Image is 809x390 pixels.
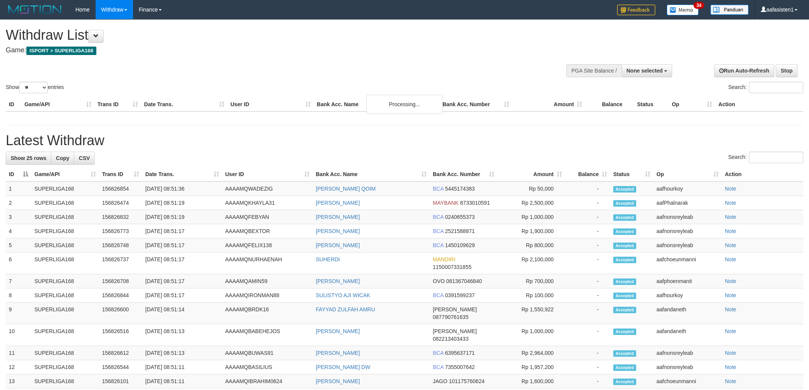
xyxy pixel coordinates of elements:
td: AAAAMQFEBYAN [222,210,313,224]
td: aafphoenmanit [653,274,722,288]
th: Bank Acc. Name [314,97,440,112]
td: Rp 2,100,000 [497,252,565,274]
a: FAYYAD ZULFAH AMRU [316,306,375,312]
a: [PERSON_NAME] [316,328,360,334]
span: Accepted [613,379,636,385]
td: 6 [6,252,31,274]
span: None selected [627,68,663,74]
td: [DATE] 08:51:17 [142,274,222,288]
td: SUPERLIGA168 [31,210,99,224]
span: BCA [433,242,443,248]
span: Copy 7355007642 to clipboard [445,364,475,370]
td: aafPhalnarak [653,196,722,210]
button: None selected [622,64,673,77]
span: Copy 0240655373 to clipboard [445,214,475,220]
td: SUPERLIGA168 [31,196,99,210]
span: Accepted [613,243,636,249]
span: Copy 1450109629 to clipboard [445,242,475,248]
span: Copy 081367046840 to clipboard [446,278,482,284]
a: [PERSON_NAME] [316,200,360,206]
th: User ID: activate to sort column ascending [222,167,313,181]
td: SUPERLIGA168 [31,346,99,360]
td: Rp 100,000 [497,288,565,303]
td: aafandaneth [653,303,722,324]
td: aafchoeunmanni [653,252,722,274]
td: Rp 1,550,922 [497,303,565,324]
td: [DATE] 08:51:17 [142,252,222,274]
td: [DATE] 08:51:19 [142,210,222,224]
input: Search: [749,152,803,163]
td: Rp 1,600,000 [497,374,565,388]
span: OVO [433,278,445,284]
td: 13 [6,374,31,388]
th: Amount [512,97,585,112]
a: Note [725,228,736,234]
th: Action [722,167,803,181]
td: 156826101 [99,374,142,388]
td: [DATE] 08:51:11 [142,360,222,374]
td: AAAAMQKHAYLA31 [222,196,313,210]
span: BCA [433,186,443,192]
h1: Withdraw List [6,28,532,43]
td: 156826748 [99,238,142,252]
td: 156826844 [99,288,142,303]
td: aafhourkoy [653,288,722,303]
a: Note [725,364,736,370]
td: AAAAMQBUWAS91 [222,346,313,360]
img: panduan.png [710,5,749,15]
td: [DATE] 08:51:13 [142,346,222,360]
a: Run Auto-Refresh [714,64,774,77]
a: Note [725,292,736,298]
span: Accepted [613,257,636,263]
span: Accepted [613,186,636,193]
td: Rp 50,000 [497,181,565,196]
a: Note [725,256,736,262]
span: Accepted [613,364,636,371]
a: [PERSON_NAME] QOIM [316,186,375,192]
td: - [565,238,610,252]
td: - [565,181,610,196]
td: - [565,288,610,303]
td: Rp 1,000,000 [497,210,565,224]
td: Rp 2,964,000 [497,346,565,360]
span: Copy [56,155,69,161]
td: aafnonsreyleab [653,238,722,252]
a: [PERSON_NAME] [316,228,360,234]
td: AAAAMQBABEHEJOS [222,324,313,346]
td: SUPERLIGA168 [31,374,99,388]
td: Rp 700,000 [497,274,565,288]
span: Copy 2521588871 to clipboard [445,228,475,234]
a: Note [725,242,736,248]
td: aafnonsreyleab [653,224,722,238]
td: AAAAMQAMIN59 [222,274,313,288]
img: Feedback.jpg [617,5,655,15]
th: Op [669,97,715,112]
a: [PERSON_NAME] [316,242,360,248]
td: 156826737 [99,252,142,274]
td: aafchoeunmanni [653,374,722,388]
a: Note [725,378,736,384]
span: BCA [433,364,443,370]
a: Copy [51,152,74,165]
td: Rp 800,000 [497,238,565,252]
span: Copy 1150007331855 to clipboard [433,264,471,270]
td: 9 [6,303,31,324]
span: Copy 087790761635 to clipboard [433,314,468,320]
td: aafandaneth [653,324,722,346]
td: 156826708 [99,274,142,288]
td: aafnonsreyleab [653,346,722,360]
td: [DATE] 08:51:19 [142,196,222,210]
td: 3 [6,210,31,224]
th: ID [6,97,21,112]
span: Accepted [613,350,636,357]
th: Amount: activate to sort column ascending [497,167,565,181]
span: Accepted [613,307,636,313]
span: JAGO [433,378,447,384]
span: ISPORT > SUPERLIGA168 [26,47,96,55]
a: [PERSON_NAME] DW [316,364,370,370]
td: - [565,346,610,360]
span: Accepted [613,228,636,235]
td: AAAAMQIRONMAN88 [222,288,313,303]
span: Copy 5445174383 to clipboard [445,186,475,192]
span: Copy 0391599237 to clipboard [445,292,475,298]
